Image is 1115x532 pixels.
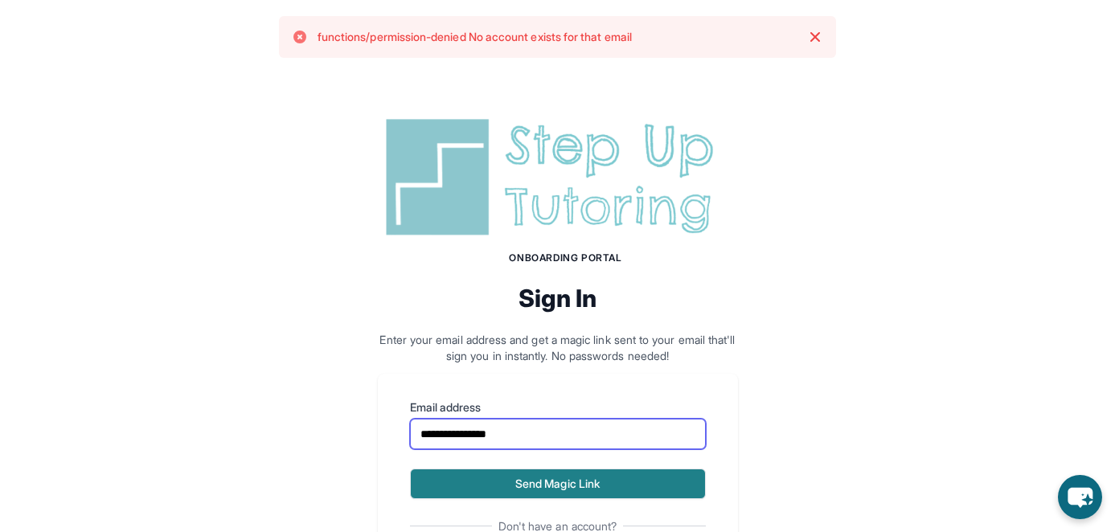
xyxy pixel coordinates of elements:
[410,469,706,499] button: Send Magic Link
[1058,475,1102,519] button: chat-button
[378,284,738,313] h2: Sign In
[378,113,738,242] img: Step Up Tutoring horizontal logo
[378,332,738,364] p: Enter your email address and get a magic link sent to your email that'll sign you in instantly. N...
[318,29,632,45] p: functions/permission-denied No account exists for that email
[394,252,738,264] h1: Onboarding Portal
[410,399,706,415] label: Email address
